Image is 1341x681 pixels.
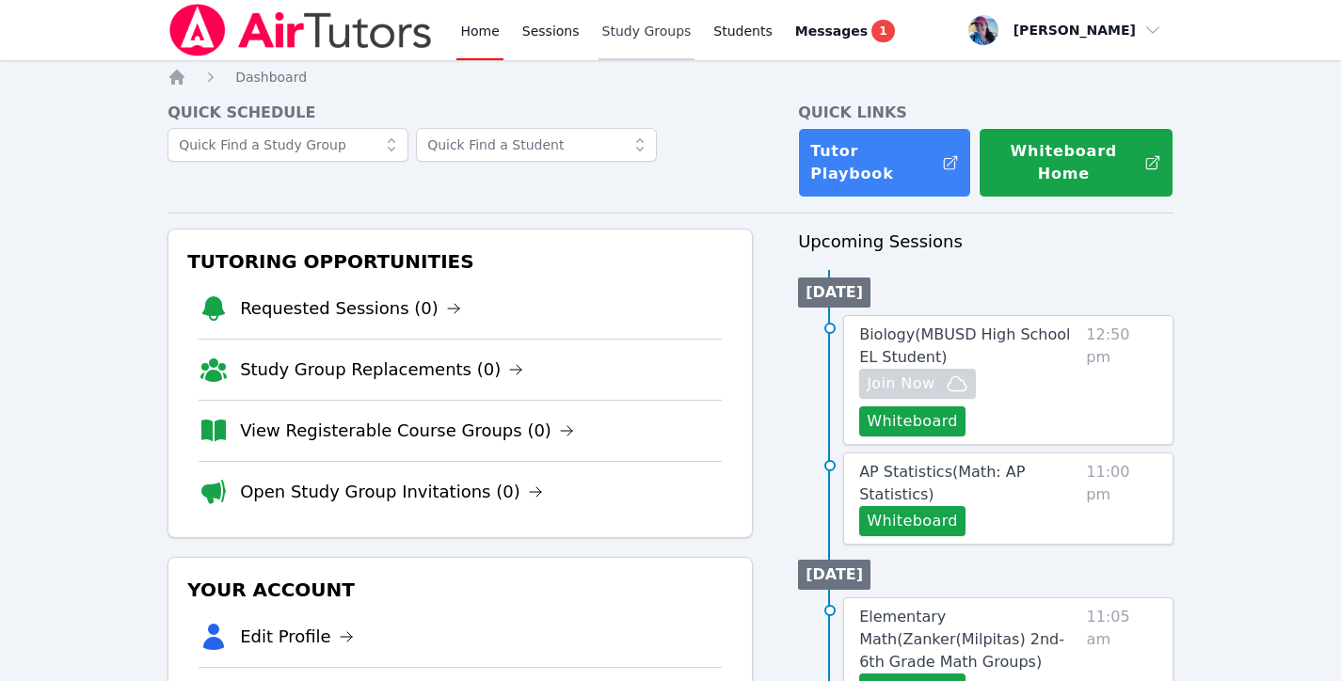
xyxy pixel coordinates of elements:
input: Quick Find a Study Group [168,128,408,162]
span: 1 [871,20,894,42]
a: Biology(MBUSD High School EL Student) [859,324,1078,369]
span: 11:00 pm [1086,461,1157,536]
a: Open Study Group Invitations (0) [240,479,543,505]
a: Tutor Playbook [798,128,970,198]
h4: Quick Schedule [168,102,753,124]
a: Edit Profile [240,624,354,650]
button: Join Now [859,369,976,399]
button: Whiteboard [859,506,966,536]
button: Whiteboard Home [979,128,1173,198]
nav: Breadcrumb [168,68,1173,87]
a: Dashboard [235,68,307,87]
img: Air Tutors [168,4,434,56]
h3: Your Account [184,573,737,607]
span: Biology ( MBUSD High School EL Student ) [859,325,1070,366]
a: Elementary Math(Zanker(Milpitas) 2nd-6th Grade Math Groups) [859,606,1078,673]
a: View Registerable Course Groups (0) [240,418,574,444]
span: Join Now [867,372,934,395]
a: Study Group Replacements (0) [240,356,523,383]
a: Requested Sessions (0) [240,295,461,322]
span: 12:50 pm [1086,324,1157,436]
span: Dashboard [235,70,307,85]
span: Elementary Math ( Zanker(Milpitas) 2nd-6th Grade Math Groups ) [859,608,1064,671]
h3: Upcoming Sessions [798,229,1173,255]
li: [DATE] [798,277,870,308]
input: Quick Find a Student [416,128,657,162]
li: [DATE] [798,560,870,590]
a: AP Statistics(Math: AP Statistics) [859,461,1078,506]
h4: Quick Links [798,102,1173,124]
span: Messages [795,22,868,40]
span: AP Statistics ( Math: AP Statistics ) [859,463,1025,503]
button: Whiteboard [859,406,966,436]
h3: Tutoring Opportunities [184,245,737,278]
